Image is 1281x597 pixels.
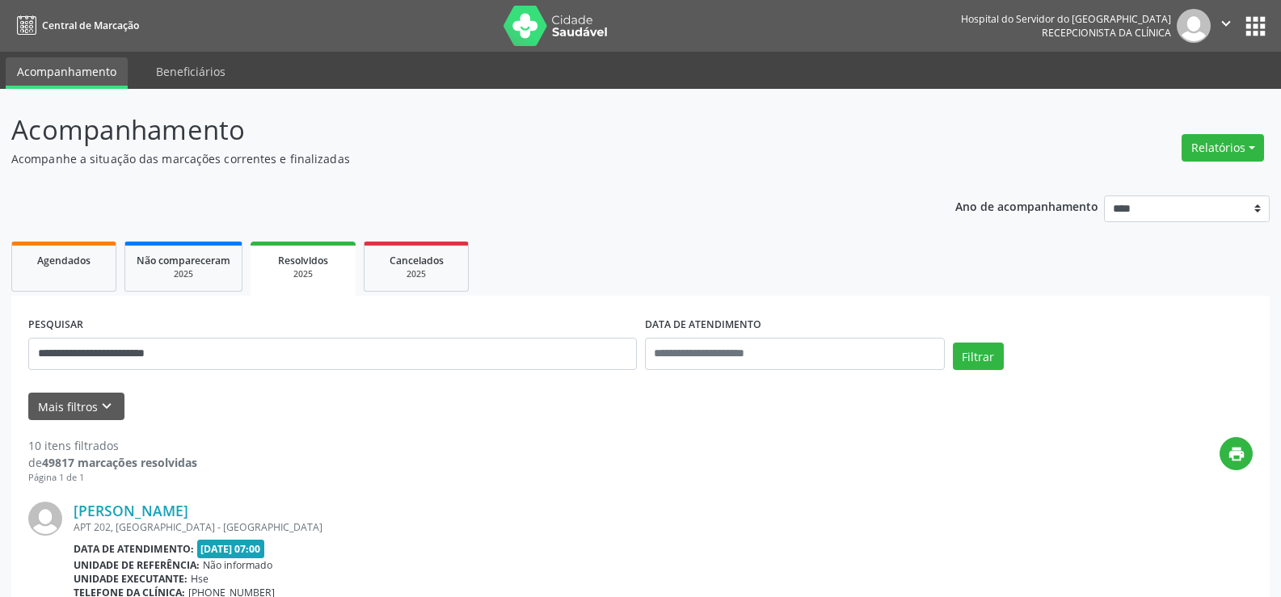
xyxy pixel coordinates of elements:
button:  [1211,9,1241,43]
span: Recepcionista da clínica [1042,26,1171,40]
span: Central de Marcação [42,19,139,32]
button: Filtrar [953,343,1004,370]
span: Cancelados [390,254,444,267]
p: Acompanhamento [11,110,892,150]
button: apps [1241,12,1270,40]
span: [DATE] 07:00 [197,540,265,558]
strong: 49817 marcações resolvidas [42,455,197,470]
button: Mais filtroskeyboard_arrow_down [28,393,124,421]
a: Central de Marcação [11,12,139,39]
div: Página 1 de 1 [28,471,197,485]
div: de [28,454,197,471]
div: 2025 [137,268,230,280]
p: Ano de acompanhamento [955,195,1098,216]
span: Não compareceram [137,254,230,267]
span: Resolvidos [278,254,328,267]
i: print [1228,445,1245,463]
p: Acompanhe a situação das marcações correntes e finalizadas [11,150,892,167]
img: img [28,502,62,536]
b: Unidade executante: [74,572,188,586]
i: keyboard_arrow_down [98,397,116,415]
b: Unidade de referência: [74,558,200,572]
div: Hospital do Servidor do [GEOGRAPHIC_DATA] [961,12,1171,26]
div: APT 202, [GEOGRAPHIC_DATA] - [GEOGRAPHIC_DATA] [74,520,1253,534]
div: 10 itens filtrados [28,437,197,454]
a: Acompanhamento [6,57,128,89]
button: Relatórios [1182,134,1264,162]
span: Agendados [37,254,91,267]
span: Não informado [203,558,272,572]
label: PESQUISAR [28,313,83,338]
label: DATA DE ATENDIMENTO [645,313,761,338]
a: Beneficiários [145,57,237,86]
b: Data de atendimento: [74,542,194,556]
span: Hse [191,572,209,586]
div: 2025 [262,268,344,280]
img: img [1177,9,1211,43]
div: 2025 [376,268,457,280]
button: print [1220,437,1253,470]
a: [PERSON_NAME] [74,502,188,519]
i:  [1217,15,1235,32]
